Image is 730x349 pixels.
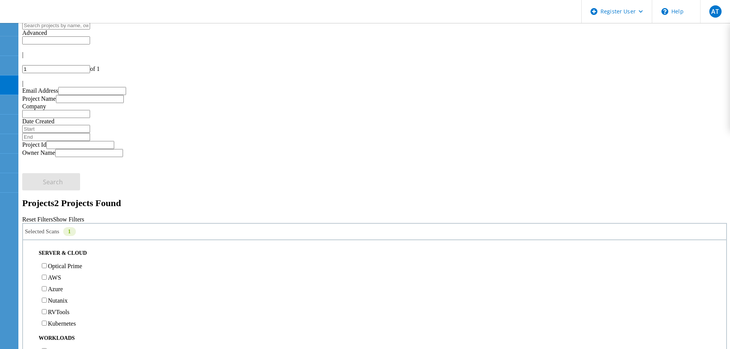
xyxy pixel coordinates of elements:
[48,309,69,315] label: RVTools
[22,103,46,110] label: Company
[48,263,82,269] label: Optical Prime
[22,80,727,87] div: |
[22,149,55,156] label: Owner Name
[27,250,722,257] div: Server & Cloud
[8,15,90,21] a: Live Optics Dashboard
[48,297,68,304] label: Nutanix
[53,216,84,223] a: Show Filters
[54,198,121,208] span: 2 Projects Found
[22,87,58,94] label: Email Address
[22,198,54,208] b: Projects
[22,141,46,148] label: Project Id
[22,125,90,133] input: Start
[22,95,56,102] label: Project Name
[48,320,76,327] label: Kubernetes
[90,66,100,72] span: of 1
[22,216,53,223] a: Reset Filters
[48,286,63,292] label: Azure
[711,8,719,15] span: AT
[48,274,61,281] label: AWS
[22,118,54,125] label: Date Created
[22,51,727,58] div: |
[22,173,80,190] button: Search
[661,8,668,15] svg: \n
[63,227,76,236] div: 1
[27,335,722,342] div: Workloads
[22,29,47,36] span: Advanced
[22,133,90,141] input: End
[22,223,727,240] div: Selected Scans
[22,21,90,29] input: Search projects by name, owner, ID, company, etc
[43,178,63,186] span: Search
